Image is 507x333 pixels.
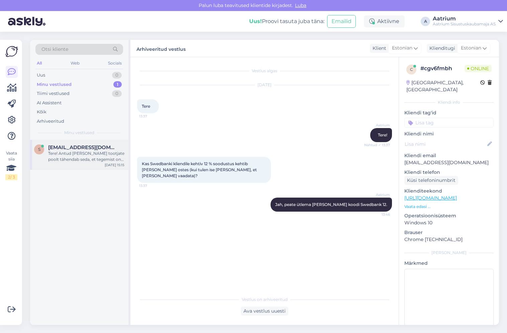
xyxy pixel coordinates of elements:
[420,65,465,73] div: # cgv6fmbh
[404,152,494,159] p: Kliendi email
[37,100,62,106] div: AI Assistent
[404,118,494,128] input: Lisa tag
[365,212,390,217] span: 13:46
[404,229,494,236] p: Brauser
[465,65,492,72] span: Online
[249,17,324,25] div: Proovi tasuta juba täna:
[242,297,288,303] span: Vestlus on arhiveeritud
[404,204,494,210] p: Vaata edasi ...
[404,159,494,166] p: [EMAIL_ADDRESS][DOMAIN_NAME]
[136,44,186,53] label: Arhiveeritud vestlus
[139,114,164,119] span: 13:37
[378,132,387,137] span: Tere!
[139,183,164,188] span: 13:37
[427,45,455,52] div: Klienditugi
[404,130,494,137] p: Kliendi nimi
[404,169,494,176] p: Kliendi telefon
[364,142,390,147] span: Nähtud ✓ 13:37
[433,16,503,27] a: AatriumAatrium Sisustuskaubamaja AS
[112,72,122,79] div: 0
[112,90,122,97] div: 0
[293,2,308,8] span: Luba
[461,44,481,52] span: Estonian
[105,162,124,168] div: [DATE] 15:15
[48,150,124,162] div: Tere! Antud [PERSON_NAME] tootjate poolt tähendab seda, et tegemist on eelkõige diivaniga. Seda s...
[406,79,480,93] div: [GEOGRAPHIC_DATA], [GEOGRAPHIC_DATA]
[404,212,494,219] p: Operatsioonisüsteem
[35,59,43,68] div: All
[404,219,494,226] p: Windows 10
[137,68,392,74] div: Vestlus algas
[142,104,150,109] span: Tere
[275,202,387,207] span: Jah, peate ütlema [PERSON_NAME] koodi Swedbank 12.
[327,15,356,28] button: Emailid
[37,81,72,88] div: Minu vestlused
[404,188,494,195] p: Klienditeekond
[410,67,413,72] span: c
[69,59,81,68] div: Web
[37,90,70,97] div: Tiimi vestlused
[404,236,494,243] p: Chrome [TECHNICAL_ID]
[37,118,64,125] div: Arhiveeritud
[365,123,390,128] span: Aatrium
[5,45,18,58] img: Askly Logo
[404,176,458,185] div: Küsi telefoninumbrit
[405,140,486,148] input: Lisa nimi
[421,17,430,26] div: A
[365,192,390,197] span: Aatrium
[404,109,494,116] p: Kliendi tag'id
[404,195,457,201] a: [URL][DOMAIN_NAME]
[142,161,258,178] span: Kas Swedbanki kliendile kehtiv 12 % soodustus kehtib [PERSON_NAME] ostes (kui tulen ise [PERSON_N...
[249,18,262,24] b: Uus!
[107,59,123,68] div: Socials
[404,250,494,256] div: [PERSON_NAME]
[64,130,94,136] span: Minu vestlused
[137,82,392,88] div: [DATE]
[48,144,118,150] span: smdraakon@gmail.com
[5,150,17,180] div: Vaata siia
[5,174,17,180] div: 2 / 3
[392,44,412,52] span: Estonian
[433,21,496,27] div: Aatrium Sisustuskaubamaja AS
[404,260,494,267] p: Märkmed
[113,81,122,88] div: 1
[37,72,45,79] div: Uus
[241,307,288,316] div: Ava vestlus uuesti
[41,46,68,53] span: Otsi kliente
[37,109,46,115] div: Kõik
[370,45,386,52] div: Klient
[364,15,405,27] div: Aktiivne
[404,99,494,105] div: Kliendi info
[38,147,40,152] span: s
[433,16,496,21] div: Aatrium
